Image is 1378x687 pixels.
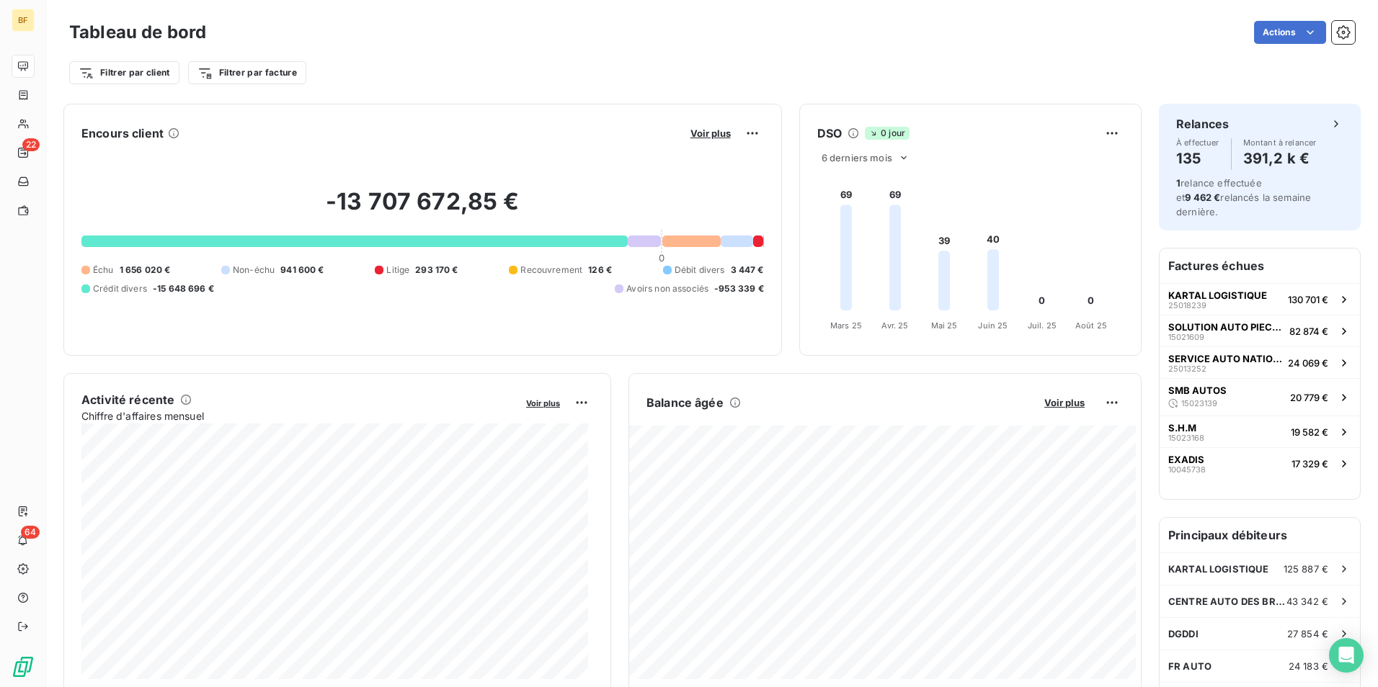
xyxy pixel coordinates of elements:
[153,282,214,295] span: -15 648 696 €
[1176,115,1229,133] h6: Relances
[930,320,957,331] tspan: Mai 25
[12,141,34,164] a: 22
[1254,21,1326,44] button: Actions
[81,408,516,423] span: Chiffre d'affaires mensuel
[526,398,560,408] span: Voir plus
[1040,396,1089,409] button: Voir plus
[1075,320,1107,331] tspan: Août 25
[646,394,724,411] h6: Balance âgée
[1176,138,1219,147] span: À effectuer
[93,264,114,277] span: Échu
[69,61,179,84] button: Filtrer par client
[1286,596,1328,607] span: 43 342 €
[1168,289,1267,301] span: KARTAL LOGISTIQUE
[520,264,582,277] span: Recouvrement
[675,264,725,277] span: Débit divers
[415,264,458,277] span: 293 170 €
[1160,315,1360,346] button: SOLUTION AUTO PIECES1502160982 874 €
[1185,192,1220,203] span: 9 462 €
[817,125,842,142] h6: DSO
[1168,628,1199,639] span: DGDDI
[1329,638,1364,673] div: Open Intercom Messenger
[1160,283,1360,315] button: KARTAL LOGISTIQUE25018239130 701 €
[81,391,174,408] h6: Activité récente
[1290,392,1328,403] span: 20 779 €
[978,320,1008,331] tspan: Juin 25
[233,264,275,277] span: Non-échu
[1168,364,1206,373] span: 25013252
[1160,416,1360,447] button: S.H.M1502316819 582 €
[1160,518,1360,552] h6: Principaux débiteurs
[588,264,612,277] span: 126 €
[1292,458,1328,470] span: 17 329 €
[1288,294,1328,305] span: 130 701 €
[22,138,40,151] span: 22
[12,9,35,32] div: BF
[881,320,908,331] tspan: Avr. 25
[386,264,409,277] span: Litige
[1289,325,1328,337] span: 82 874 €
[1168,422,1196,434] span: S.H.M
[1168,321,1284,333] span: SOLUTION AUTO PIECES
[1288,357,1328,369] span: 24 069 €
[188,61,306,84] button: Filtrer par facture
[1168,563,1269,575] span: KARTAL LOGISTIQUE
[1168,596,1286,607] span: CENTRE AUTO DES BRUYERES
[822,152,892,163] span: 6 derniers mois
[522,396,564,409] button: Voir plus
[659,252,664,264] span: 0
[1168,301,1206,310] span: 25018239
[686,127,735,140] button: Voir plus
[830,320,862,331] tspan: Mars 25
[1160,346,1360,378] button: SERVICE AUTO NATIONALE 62501325224 069 €
[1168,454,1204,465] span: EXADIS
[69,19,206,45] h3: Tableau de bord
[1044,397,1085,408] span: Voir plus
[1168,660,1212,672] span: FR AUTO
[280,264,324,277] span: 941 600 €
[1243,147,1317,170] h4: 391,2 k €
[731,264,764,277] span: 3 447 €
[81,125,164,142] h6: Encours client
[1168,333,1204,341] span: 15021609
[1176,147,1219,170] h4: 135
[81,187,764,230] h2: -13 707 672,85 €
[12,655,35,678] img: Logo LeanPay
[626,282,708,295] span: Avoirs non associés
[1160,447,1360,479] button: EXADIS1004573817 329 €
[120,264,171,277] span: 1 656 020 €
[1168,465,1206,474] span: 10045738
[93,282,147,295] span: Crédit divers
[1287,628,1328,639] span: 27 854 €
[1289,660,1328,672] span: 24 183 €
[1284,563,1328,575] span: 125 887 €
[1181,399,1217,408] span: 15023139
[1160,378,1360,416] button: SMB AUTOS1502313920 779 €
[1168,353,1282,364] span: SERVICE AUTO NATIONALE 6
[1176,177,1181,189] span: 1
[1176,177,1311,217] span: relance effectuée et relancés la semaine dernière.
[714,282,764,295] span: -953 339 €
[1168,434,1204,442] span: 15023168
[21,526,40,539] span: 64
[1243,138,1317,147] span: Montant à relancer
[1291,426,1328,438] span: 19 582 €
[1160,248,1360,283] h6: Factures échues
[865,127,910,140] span: 0 jour
[690,127,731,139] span: Voir plus
[1028,320,1057,331] tspan: Juil. 25
[1168,385,1227,396] span: SMB AUTOS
